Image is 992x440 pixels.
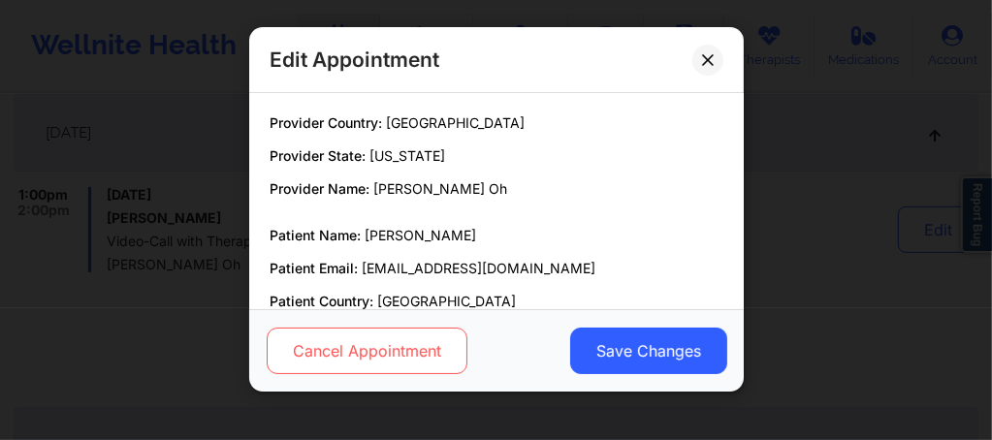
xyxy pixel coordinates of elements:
button: Cancel Appointment [266,328,466,374]
span: [GEOGRAPHIC_DATA] [377,293,516,309]
h2: Edit Appointment [270,47,439,73]
p: Provider Country: [270,113,723,133]
span: [PERSON_NAME] Oh [373,180,507,197]
span: [GEOGRAPHIC_DATA] [386,114,525,131]
button: Save Changes [569,328,726,374]
span: [PERSON_NAME] [365,227,476,243]
span: [EMAIL_ADDRESS][DOMAIN_NAME] [362,260,595,276]
p: Patient Name: [270,226,723,245]
p: Patient Email: [270,259,723,278]
span: [US_STATE] [369,147,445,164]
p: Provider State: [270,146,723,166]
p: Provider Name: [270,179,723,199]
p: Patient Country: [270,292,723,311]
